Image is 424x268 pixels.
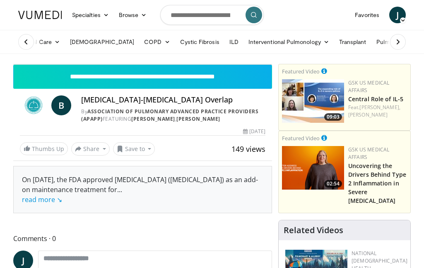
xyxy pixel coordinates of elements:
[175,34,224,50] a: Cystic Fibrosis
[22,195,62,204] a: read more ↘
[176,115,220,122] a: [PERSON_NAME]
[348,146,389,161] a: GSK US Medical Affairs
[348,95,403,103] a: Central Role of IL-5
[131,115,175,122] a: [PERSON_NAME]
[282,146,344,190] a: 02:54
[67,7,114,23] a: Specialties
[282,79,344,123] img: 456f1ee3-2d0a-4dcc-870d-9ba7c7a088c3.png.150x105_q85_crop-smart_upscale.jpg
[243,34,334,50] a: Interventional Pulmonology
[282,134,320,142] small: Featured Video
[81,108,258,122] a: Association of Pulmonary Advanced Practice Providers (APAPP)
[231,144,265,154] span: 149 views
[81,95,265,105] h4: [MEDICAL_DATA]-[MEDICAL_DATA] Overlap
[282,68,320,75] small: Featured Video
[324,113,342,121] span: 09:03
[65,34,139,50] a: [DEMOGRAPHIC_DATA]
[18,11,62,19] img: VuMedi Logo
[348,104,407,119] div: Feat.
[160,5,264,25] input: Search topics, interventions
[324,180,342,188] span: 02:54
[114,7,152,23] a: Browse
[71,142,110,156] button: Share
[22,175,263,205] div: On [DATE], the FDA approved [MEDICAL_DATA] ([MEDICAL_DATA]) as an add-on maintenance treatment for
[81,108,265,123] div: By FEATURING ,
[243,128,265,135] div: [DATE]
[334,34,371,50] a: Transplant
[389,7,406,23] a: J
[359,104,400,111] a: [PERSON_NAME],
[13,233,272,244] span: Comments 0
[224,34,243,50] a: ILD
[348,111,388,118] a: [PERSON_NAME]
[22,185,122,204] span: ...
[20,95,48,115] img: Association of Pulmonary Advanced Practice Providers (APAPP)
[20,142,68,155] a: Thumbs Up
[113,142,155,156] button: Save to
[282,146,344,190] img: 763bf435-924b-49ae-a76d-43e829d5b92f.png.150x105_q85_crop-smart_upscale.png
[348,162,406,205] a: Uncovering the Drivers Behind Type 2 Inflammation in Severe [MEDICAL_DATA]
[350,7,384,23] a: Favorites
[51,95,71,115] a: B
[284,225,343,235] h4: Related Videos
[348,79,389,94] a: GSK US Medical Affairs
[139,34,175,50] a: COPD
[282,79,344,123] a: 09:03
